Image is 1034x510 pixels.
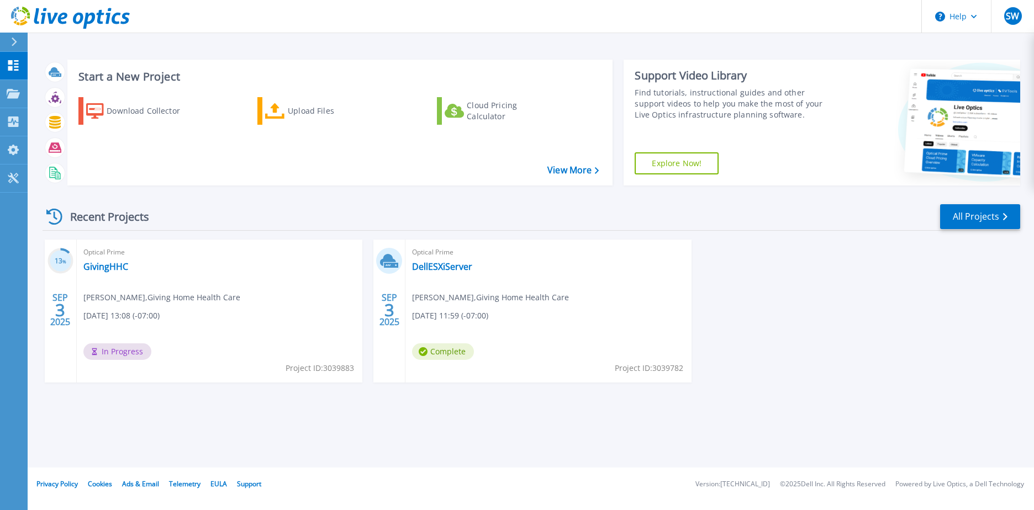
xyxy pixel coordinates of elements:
h3: 13 [48,255,73,268]
div: SEP 2025 [50,290,71,330]
a: EULA [210,479,227,488]
div: Recent Projects [43,203,164,230]
div: Find tutorials, instructional guides and other support videos to help you make the most of your L... [635,87,836,120]
a: Cookies [88,479,112,488]
span: Project ID: 3039782 [615,362,683,374]
li: © 2025 Dell Inc. All Rights Reserved [780,481,885,488]
span: In Progress [83,343,151,360]
a: DellESXiServer [412,261,472,272]
span: [DATE] 11:59 (-07:00) [412,310,488,322]
div: SEP 2025 [379,290,400,330]
a: View More [547,165,599,176]
li: Version: [TECHNICAL_ID] [695,481,770,488]
span: [DATE] 13:08 (-07:00) [83,310,160,322]
a: Ads & Email [122,479,159,488]
a: Telemetry [169,479,201,488]
span: 3 [384,305,394,315]
div: Cloud Pricing Calculator [467,100,555,122]
a: Explore Now! [635,152,719,174]
span: Project ID: 3039883 [286,362,354,374]
li: Powered by Live Optics, a Dell Technology [895,481,1024,488]
span: Complete [412,343,474,360]
a: Upload Files [257,97,381,125]
a: Download Collector [78,97,202,125]
span: [PERSON_NAME] , Giving Home Health Care [83,291,240,304]
div: Download Collector [107,100,195,122]
div: Upload Files [288,100,376,122]
span: % [62,258,66,264]
h3: Start a New Project [78,71,599,83]
a: Privacy Policy [36,479,78,488]
span: 3 [55,305,65,315]
a: Support [237,479,261,488]
span: [PERSON_NAME] , Giving Home Health Care [412,291,569,304]
div: Support Video Library [635,68,836,83]
a: All Projects [940,204,1020,229]
span: Optical Prime [83,246,356,258]
span: SW [1006,12,1019,20]
span: Optical Prime [412,246,684,258]
a: Cloud Pricing Calculator [437,97,560,125]
a: GivingHHC [83,261,128,272]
